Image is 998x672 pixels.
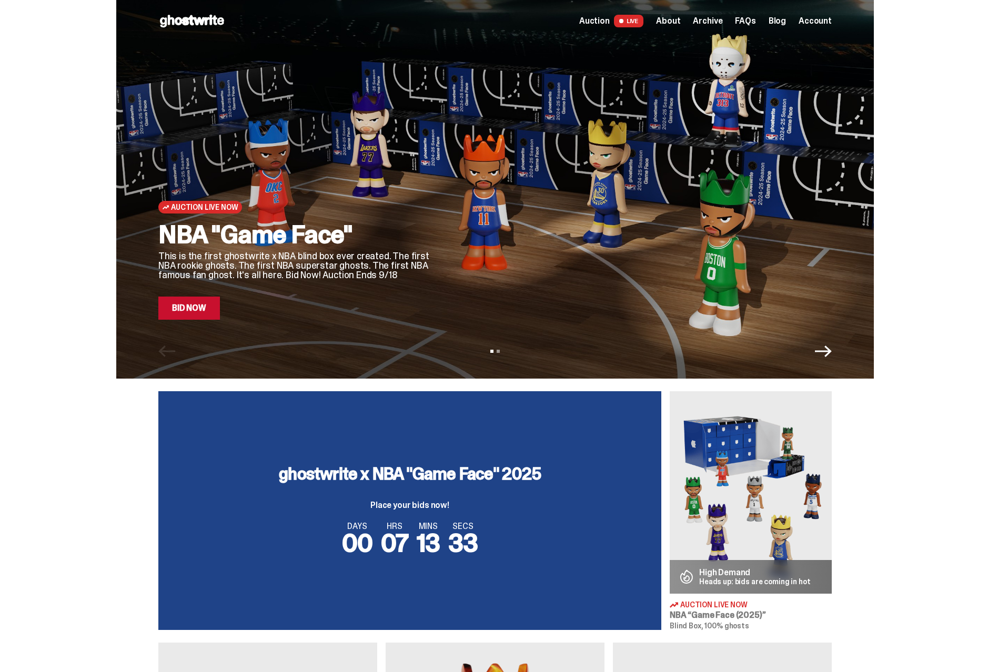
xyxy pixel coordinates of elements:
h2: NBA "Game Face" [158,222,432,247]
a: FAQs [735,17,755,25]
a: Blog [769,17,786,25]
span: DAYS [342,522,372,531]
span: LIVE [614,15,644,27]
span: Auction [579,17,610,25]
span: MINS [417,522,440,531]
span: 100% ghosts [704,621,749,630]
button: View slide 1 [490,350,493,353]
a: Bid Now [158,297,220,320]
a: Archive [693,17,722,25]
span: 13 [417,526,440,559]
a: Game Face (2025) High Demand Heads up: bids are coming in hot Auction Live Now [670,391,832,630]
span: Auction Live Now [171,203,238,211]
span: HRS [381,522,408,531]
span: 33 [448,526,478,559]
a: About [656,17,680,25]
p: Heads up: bids are coming in hot [699,578,811,585]
p: Place your bids now! [279,501,541,510]
p: High Demand [699,568,811,577]
p: This is the first ghostwrite x NBA blind box ever created. The first NBA rookie ghosts. The first... [158,251,432,280]
h3: ghostwrite x NBA "Game Face" 2025 [279,465,541,482]
h3: NBA “Game Face (2025)” [670,611,832,619]
a: Account [799,17,832,25]
span: 00 [342,526,372,559]
img: Game Face (2025) [670,391,832,594]
button: View slide 2 [497,350,500,353]
button: Next [815,343,832,360]
span: 07 [381,526,408,559]
a: Auction LIVE [579,15,643,27]
span: Blind Box, [670,621,703,630]
span: Auction Live Now [680,601,748,608]
span: SECS [448,522,478,531]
